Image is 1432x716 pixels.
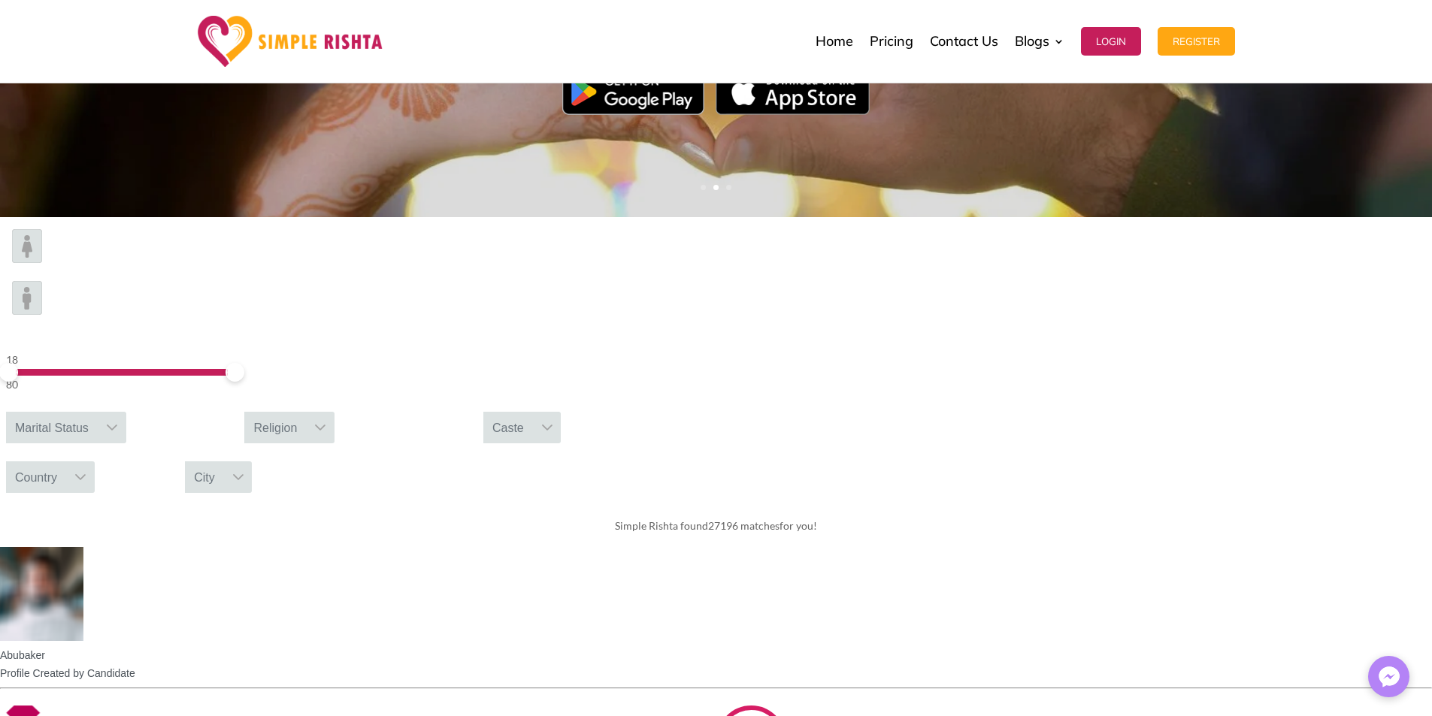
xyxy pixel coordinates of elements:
[1015,4,1064,79] a: Blogs
[870,4,913,79] a: Pricing
[726,185,731,190] a: 3
[244,412,306,443] div: Religion
[562,68,704,115] img: Google Play
[615,519,817,532] span: Simple Rishta found for you!
[708,519,780,532] span: 27196 matches
[1158,4,1235,79] a: Register
[6,412,98,443] div: Marital Status
[185,461,224,493] div: City
[483,412,533,443] div: Caste
[1158,27,1235,56] button: Register
[816,4,853,79] a: Home
[6,376,233,394] div: 80
[6,351,233,369] div: 18
[930,4,998,79] a: Contact Us
[701,185,706,190] a: 1
[1081,27,1141,56] button: Login
[713,185,719,190] a: 2
[1374,662,1404,692] img: Messenger
[6,461,66,493] div: Country
[1081,4,1141,79] a: Login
